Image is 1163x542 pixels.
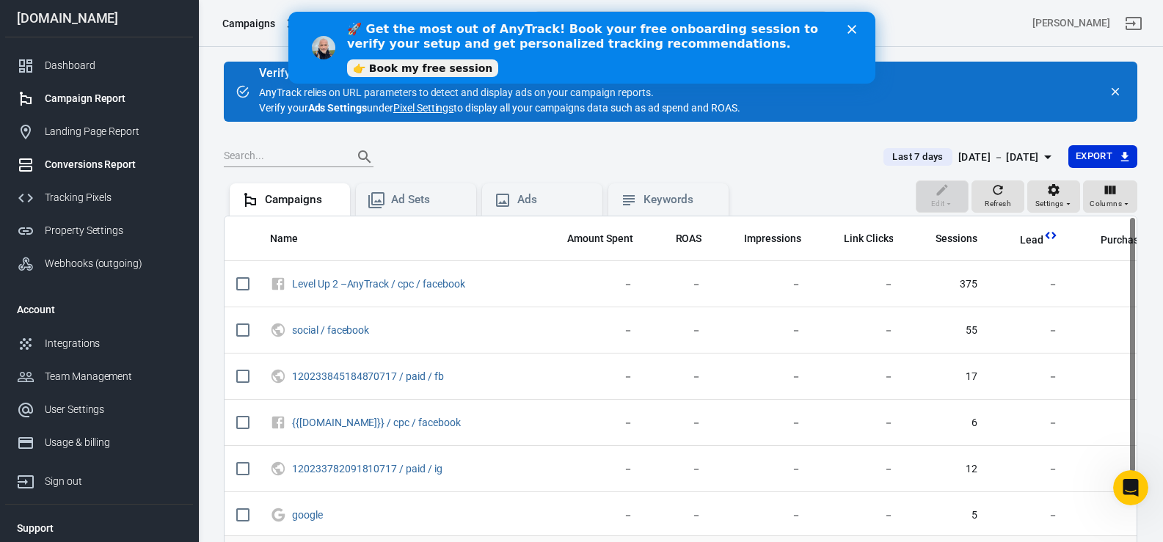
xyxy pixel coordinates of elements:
[5,12,193,25] div: [DOMAIN_NAME]
[916,416,977,431] span: 6
[292,325,371,335] span: social / facebook
[916,508,977,523] span: 5
[259,67,740,116] div: AnyTrack relies on URL parameters to detect and display ads on your campaign reports. Verify your...
[45,256,181,271] div: Webhooks (outgoing)
[391,192,464,208] div: Ad Sets
[5,426,193,459] a: Usage & billing
[1001,416,1058,431] span: －
[936,232,977,246] span: Sessions
[916,462,977,477] span: 12
[548,416,633,431] span: －
[5,459,193,498] a: Sign out
[657,508,702,523] span: －
[1101,233,1145,248] span: Purchase
[292,278,465,290] a: Level Up 2 –AnyTrack / cpc / facebook
[5,292,193,327] li: Account
[744,230,801,247] span: The number of times your ads were on screen.
[916,323,977,338] span: 55
[292,371,446,381] span: 120233845184870717 / paid / fb
[270,506,286,524] svg: Google
[299,10,469,37] button: bg-edukacija-za-...[DOMAIN_NAME]
[825,230,894,247] span: The number of clicks on links within the ad that led to advertiser-specified destinations
[45,369,181,384] div: Team Management
[825,508,894,523] span: －
[292,417,463,428] span: {{campaign.name}} / cpc / facebook
[657,462,702,477] span: －
[548,230,633,247] span: The estimated total amount of money you've spent on your campaign, ad set or ad during its schedule.
[825,323,894,338] span: －
[657,230,702,247] span: The total return on ad spend
[916,370,977,384] span: 17
[744,232,801,246] span: Impressions
[517,192,591,208] div: Ads
[1032,15,1110,31] div: Account id: aTnV2ZTu
[292,510,325,520] span: google
[1001,508,1058,523] span: －
[270,232,298,246] span: Name
[270,460,286,477] svg: UTM & Web Traffic
[1116,6,1151,41] a: Sign out
[45,58,181,73] div: Dashboard
[5,181,193,214] a: Tracking Pixels
[548,277,633,292] span: －
[270,414,286,431] svg: Unknown Facebook
[292,417,461,428] a: {{[DOMAIN_NAME]}} / cpc / facebook
[872,145,1068,169] button: Last 7 days[DATE] － [DATE]
[222,16,275,31] div: Campaigns
[1105,81,1126,102] button: close
[1082,508,1159,523] span: －
[1068,145,1137,168] button: Export
[45,435,181,450] div: Usage & billing
[886,150,949,164] span: Last 7 days
[45,474,181,489] div: Sign out
[1001,233,1043,248] span: Lead
[548,370,633,384] span: －
[292,324,369,336] a: social / facebook
[45,157,181,172] div: Conversions Report
[5,82,193,115] a: Campaign Report
[1082,323,1159,338] span: 13
[844,232,894,246] span: Link Clicks
[725,370,801,384] span: －
[270,321,286,339] svg: UTM & Web Traffic
[825,462,894,477] span: －
[825,277,894,292] span: －
[1082,277,1159,292] span: 81
[1090,197,1122,210] span: Columns
[644,192,717,208] div: Keywords
[308,102,368,114] strong: Ads Settings
[5,148,193,181] a: Conversions Report
[567,230,633,247] span: The estimated total amount of money you've spent on your campaign, ad set or ad during its schedule.
[725,416,801,431] span: －
[292,464,445,474] span: 120233782091810717 / paid / ig
[5,327,193,360] a: Integrations
[916,232,977,246] span: Sessions
[1082,462,1159,477] span: －
[825,416,894,431] span: －
[45,336,181,351] div: Integrations
[1001,323,1058,338] span: －
[5,115,193,148] a: Landing Page Report
[916,277,977,292] span: 375
[971,180,1024,213] button: Refresh
[825,370,894,384] span: －
[548,323,633,338] span: －
[725,323,801,338] span: －
[1082,233,1145,248] span: Purchase
[657,416,702,431] span: －
[1001,277,1058,292] span: －
[45,91,181,106] div: Campaign Report
[347,139,382,175] button: Search
[292,370,444,382] a: 120233845184870717 / paid / fb
[45,124,181,139] div: Landing Page Report
[1035,197,1064,210] span: Settings
[1113,470,1148,505] iframe: Intercom live chat
[270,275,286,293] svg: Unknown Facebook
[1020,233,1043,248] span: Lead
[1082,370,1159,384] span: 3
[5,247,193,280] a: Webhooks (outgoing)
[657,323,702,338] span: －
[548,508,633,523] span: －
